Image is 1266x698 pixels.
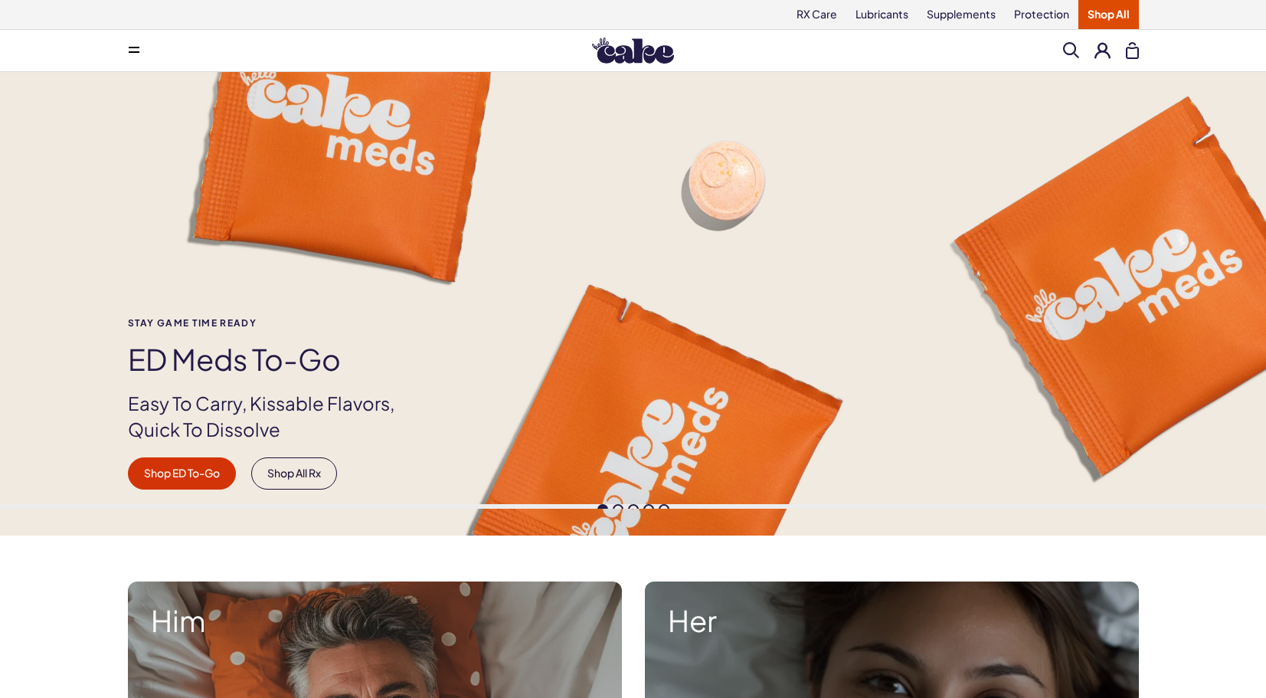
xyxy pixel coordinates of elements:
[128,343,420,375] h1: ED Meds to-go
[128,457,236,490] a: Shop ED To-Go
[251,457,337,490] a: Shop All Rx
[668,605,1116,637] strong: Her
[128,318,420,328] span: Stay Game time ready
[128,391,420,442] p: Easy To Carry, Kissable Flavors, Quick To Dissolve
[151,605,599,637] strong: Him
[592,38,674,64] img: Hello Cake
